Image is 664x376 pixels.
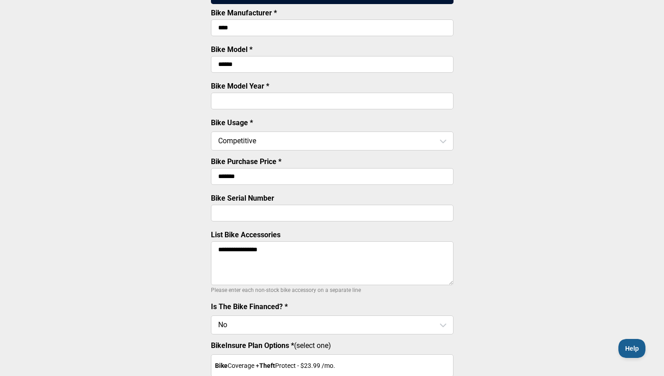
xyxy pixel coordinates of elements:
label: Bike Model * [211,45,253,54]
label: Bike Manufacturer * [211,9,277,17]
label: Bike Usage * [211,118,253,127]
strong: Bike [215,362,228,369]
strong: BikeInsure Plan Options * [211,341,294,350]
label: Bike Serial Number [211,194,274,202]
p: Please enter each non-stock bike accessory on a separate line [211,285,454,296]
strong: Theft [259,362,275,369]
label: Is The Bike Financed? * [211,302,288,311]
label: List Bike Accessories [211,230,281,239]
label: (select one) [211,341,454,350]
iframe: Toggle Customer Support [618,339,646,358]
label: Bike Model Year * [211,82,269,90]
label: Bike Purchase Price * [211,157,281,166]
